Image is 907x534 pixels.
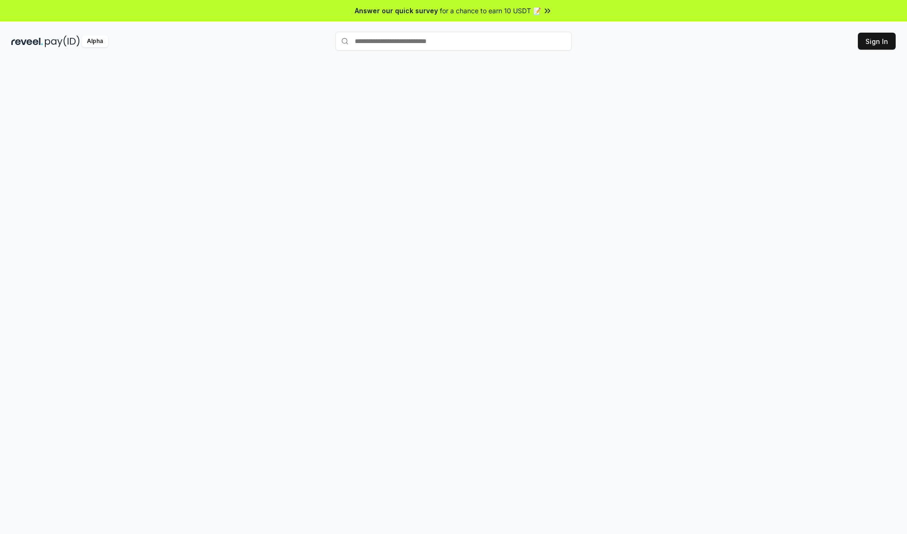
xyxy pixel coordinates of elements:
img: reveel_dark [11,35,43,47]
img: pay_id [45,35,80,47]
span: Answer our quick survey [355,6,438,16]
button: Sign In [858,33,896,50]
span: for a chance to earn 10 USDT 📝 [440,6,541,16]
div: Alpha [82,35,108,47]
